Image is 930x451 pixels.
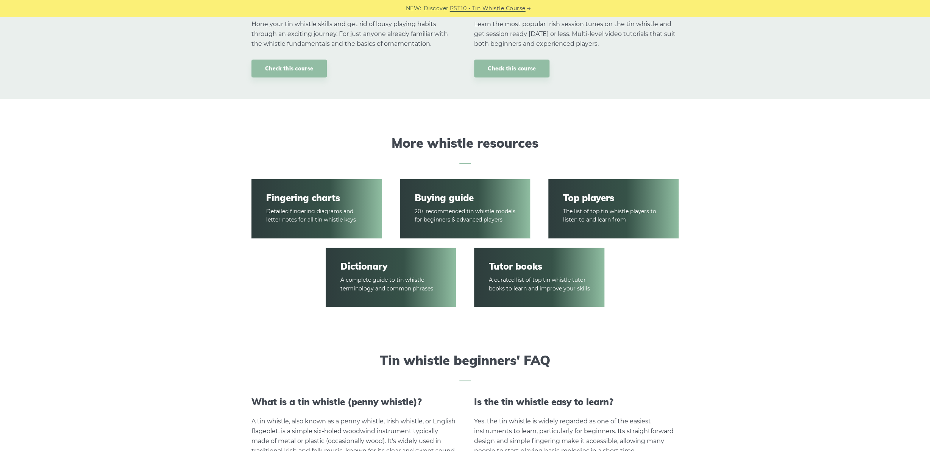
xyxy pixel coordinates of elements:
[406,4,421,13] span: NEW:
[474,60,549,78] a: Check this course
[251,19,456,49] p: Hone your tin whistle skills and get rid of lousy playing habits through an exciting journey. For...
[563,192,664,203] a: Top players
[340,261,441,272] a: Dictionary
[474,396,679,407] h3: Is the tin whistle easy to learn?
[251,136,679,164] h2: More whistle resources
[251,396,456,407] h3: What is a tin whistle (penny whistle)?
[424,4,449,13] span: Discover
[266,192,367,203] a: Fingering charts
[450,4,526,13] a: PST10 - Tin Whistle Course
[251,353,679,381] h2: Tin whistle beginners' FAQ
[414,192,515,203] a: Buying guide
[488,261,590,272] a: Tutor books
[474,19,679,49] p: Learn the most popular Irish session tunes on the tin whistle and get session ready [DATE] or les...
[251,60,327,78] a: Check this course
